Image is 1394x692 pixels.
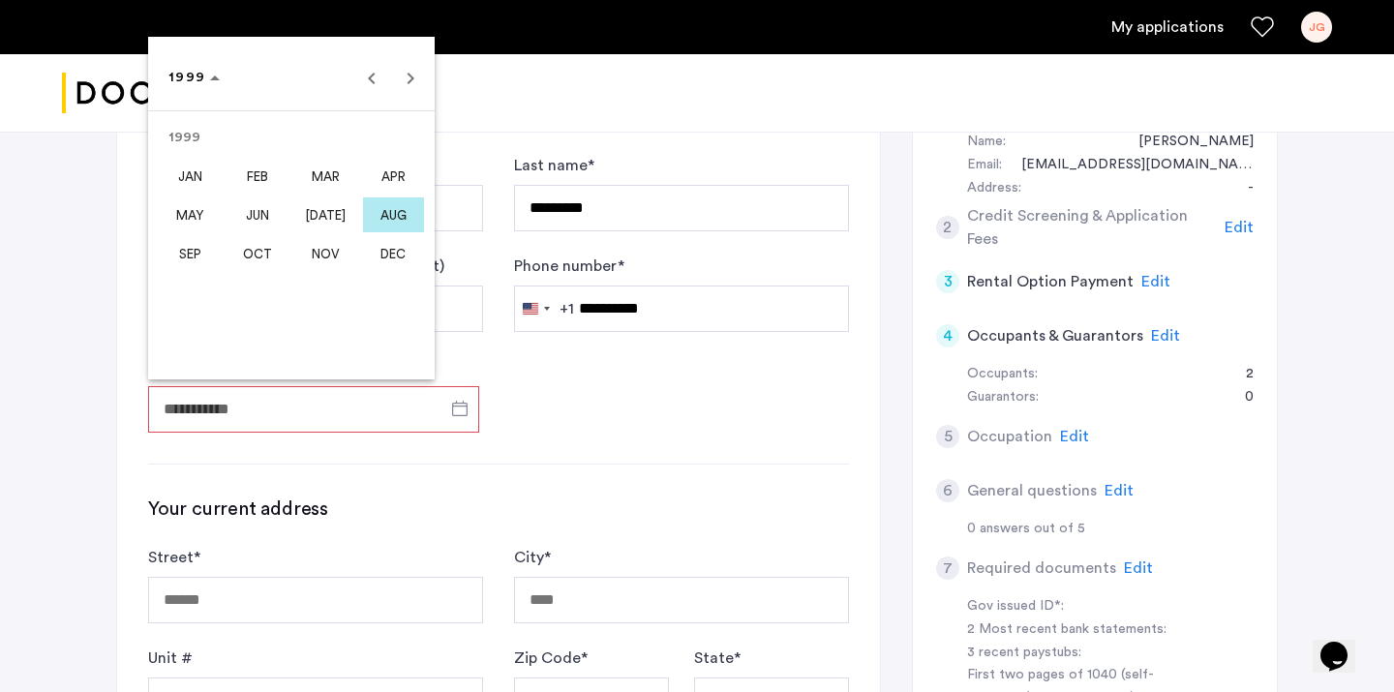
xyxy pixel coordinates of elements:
button: January 1999 [156,157,224,196]
span: NOV [295,236,356,271]
button: Choose date [161,60,227,95]
button: October 1999 [224,234,291,273]
span: AUG [363,197,424,232]
button: March 1999 [291,157,359,196]
button: May 1999 [156,196,224,234]
button: April 1999 [359,157,427,196]
button: July 1999 [291,196,359,234]
button: Previous year [352,58,391,97]
button: Next year [391,58,430,97]
button: February 1999 [224,157,291,196]
span: SEP [160,236,221,271]
span: [DATE] [295,197,356,232]
span: FEB [227,159,288,194]
button: June 1999 [224,196,291,234]
td: 1999 [156,118,427,157]
button: August 1999 [359,196,427,234]
span: DEC [363,236,424,271]
span: MAY [160,197,221,232]
span: 1999 [168,71,205,84]
span: OCT [227,236,288,271]
span: APR [363,159,424,194]
iframe: chat widget [1313,615,1375,673]
button: September 1999 [156,234,224,273]
span: MAR [295,159,356,194]
span: JAN [160,159,221,194]
span: JUN [227,197,288,232]
button: December 1999 [359,234,427,273]
button: November 1999 [291,234,359,273]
